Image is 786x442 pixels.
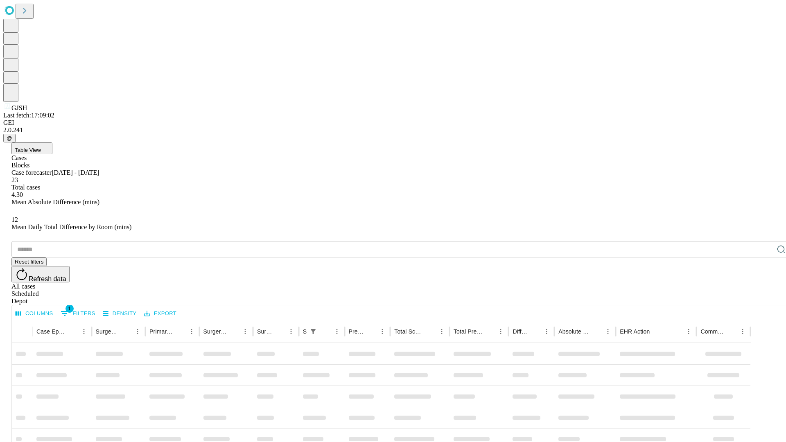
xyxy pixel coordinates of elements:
[186,326,197,337] button: Menu
[11,223,131,230] span: Mean Daily Total Difference by Room (mins)
[11,198,99,205] span: Mean Absolute Difference (mins)
[11,169,52,176] span: Case forecaster
[700,328,724,335] div: Comments
[149,328,173,335] div: Primary Service
[725,326,737,337] button: Sort
[737,326,748,337] button: Menu
[132,326,143,337] button: Menu
[620,328,650,335] div: EHR Action
[11,184,40,191] span: Total cases
[239,326,251,337] button: Menu
[3,126,783,134] div: 2.0.241
[203,328,227,335] div: Surgery Name
[303,328,307,335] div: Scheduled In Room Duration
[349,328,365,335] div: Predicted In Room Duration
[683,326,694,337] button: Menu
[78,326,90,337] button: Menu
[67,326,78,337] button: Sort
[11,216,18,223] span: 12
[101,307,139,320] button: Density
[650,326,662,337] button: Sort
[529,326,541,337] button: Sort
[174,326,186,337] button: Sort
[495,326,506,337] button: Menu
[483,326,495,337] button: Sort
[15,259,43,265] span: Reset filters
[394,328,424,335] div: Total Scheduled Duration
[120,326,132,337] button: Sort
[96,328,120,335] div: Surgeon Name
[15,147,41,153] span: Table View
[7,135,12,141] span: @
[29,275,66,282] span: Refresh data
[3,119,783,126] div: GEI
[36,328,66,335] div: Case Epic Id
[365,326,377,337] button: Sort
[11,257,47,266] button: Reset filters
[11,176,18,183] span: 23
[331,326,343,337] button: Menu
[228,326,239,337] button: Sort
[558,328,590,335] div: Absolute Difference
[11,142,52,154] button: Table View
[320,326,331,337] button: Sort
[307,326,319,337] div: 1 active filter
[3,112,54,119] span: Last fetch: 17:09:02
[3,134,16,142] button: @
[11,266,70,282] button: Refresh data
[11,191,23,198] span: 4.30
[11,104,27,111] span: GJSH
[591,326,602,337] button: Sort
[436,326,447,337] button: Menu
[425,326,436,337] button: Sort
[257,328,273,335] div: Surgery Date
[454,328,483,335] div: Total Predicted Duration
[65,304,74,313] span: 1
[14,307,55,320] button: Select columns
[307,326,319,337] button: Show filters
[541,326,552,337] button: Menu
[52,169,99,176] span: [DATE] - [DATE]
[142,307,178,320] button: Export
[274,326,285,337] button: Sort
[513,328,529,335] div: Difference
[285,326,297,337] button: Menu
[59,307,97,320] button: Show filters
[377,326,388,337] button: Menu
[602,326,614,337] button: Menu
